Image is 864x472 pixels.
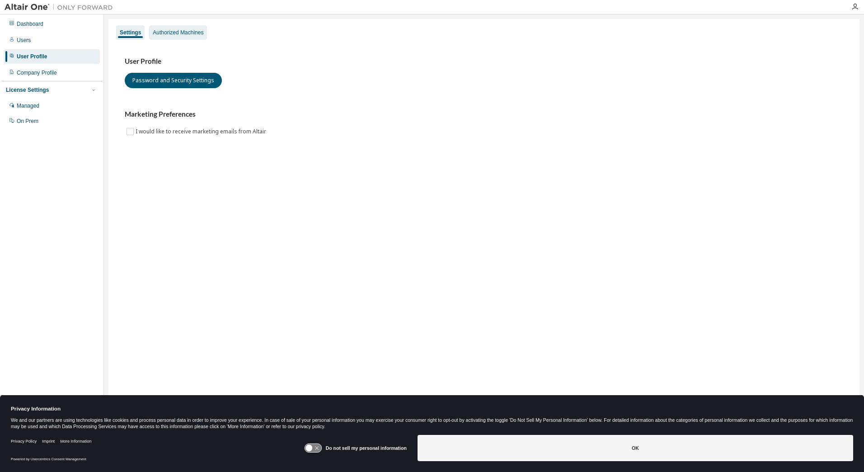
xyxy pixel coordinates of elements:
[17,53,47,60] div: User Profile
[6,86,49,94] div: License Settings
[153,29,203,36] div: Authorized Machines
[17,37,31,44] div: Users
[17,118,38,125] div: On Prem
[125,57,843,66] h3: User Profile
[125,110,843,119] h3: Marketing Preferences
[125,73,222,88] button: Password and Security Settings
[17,69,57,76] div: Company Profile
[17,20,43,28] div: Dashboard
[120,29,141,36] div: Settings
[17,102,39,109] div: Managed
[136,126,268,137] label: I would like to receive marketing emails from Altair
[5,3,117,12] img: Altair One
